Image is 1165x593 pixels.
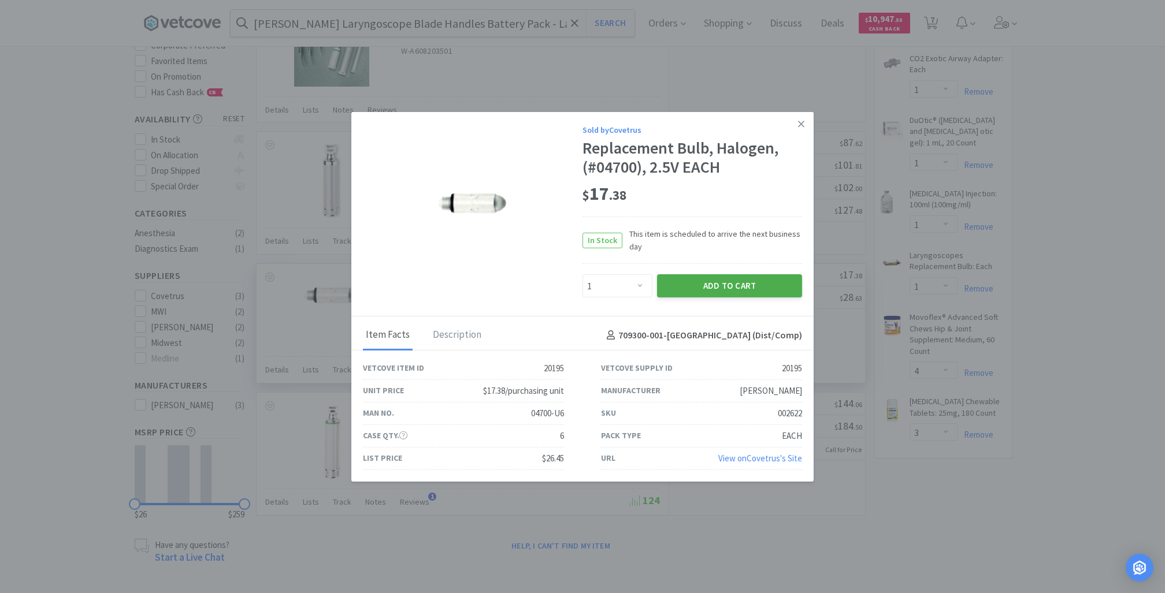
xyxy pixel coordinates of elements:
[560,429,564,443] div: 6
[602,328,802,343] h4: 709300-001 - [GEOGRAPHIC_DATA] (Dist/Comp)
[583,233,622,247] span: In Stock
[363,321,413,350] div: Item Facts
[657,274,802,297] button: Add to Cart
[778,406,802,420] div: 002622
[363,384,404,397] div: Unit Price
[363,361,424,374] div: Vetcove Item ID
[544,361,564,375] div: 20195
[363,452,402,464] div: List Price
[782,429,802,443] div: EACH
[740,384,802,398] div: [PERSON_NAME]
[582,123,802,136] div: Sold by Covetrus
[542,452,564,465] div: $26.45
[609,187,626,203] span: . 38
[601,452,615,464] div: URL
[782,361,802,375] div: 20195
[601,361,673,374] div: Vetcove Supply ID
[601,406,616,419] div: SKU
[483,384,564,398] div: $17.38/purchasing unit
[400,178,545,242] img: 1bffc10daa3b404b9ea7b99a8c841540_20195.png
[430,321,484,350] div: Description
[601,429,641,442] div: Pack Type
[363,406,394,419] div: Man No.
[363,429,407,442] div: Case Qty.
[718,453,802,464] a: View onCovetrus's Site
[601,384,661,397] div: Manufacturer
[1126,554,1153,581] div: Open Intercom Messenger
[582,187,589,203] span: $
[531,406,564,420] div: 04700-U6
[582,139,802,177] div: Replacement Bulb, Halogen, (#04700), 2.5V EACH
[622,227,802,253] span: This item is scheduled to arrive the next business day
[582,182,626,205] span: 17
